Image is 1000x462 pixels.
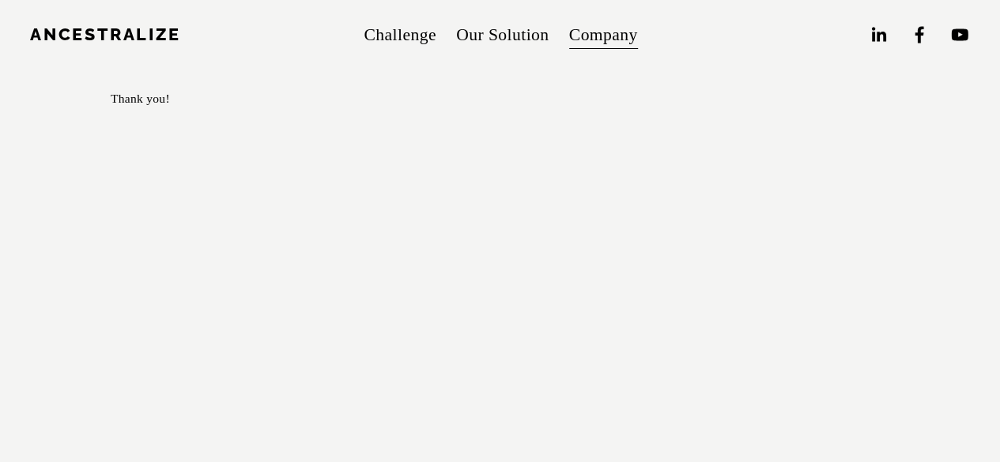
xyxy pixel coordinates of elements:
a: folder dropdown [569,18,638,52]
a: LinkedIn [868,24,889,45]
span: Company [569,20,638,51]
a: YouTube [949,24,970,45]
a: Ancestralize [30,24,181,44]
div: Thank you! [111,88,728,110]
a: Facebook [909,24,930,45]
a: Our Solution [456,18,549,52]
a: Challenge [364,18,436,52]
